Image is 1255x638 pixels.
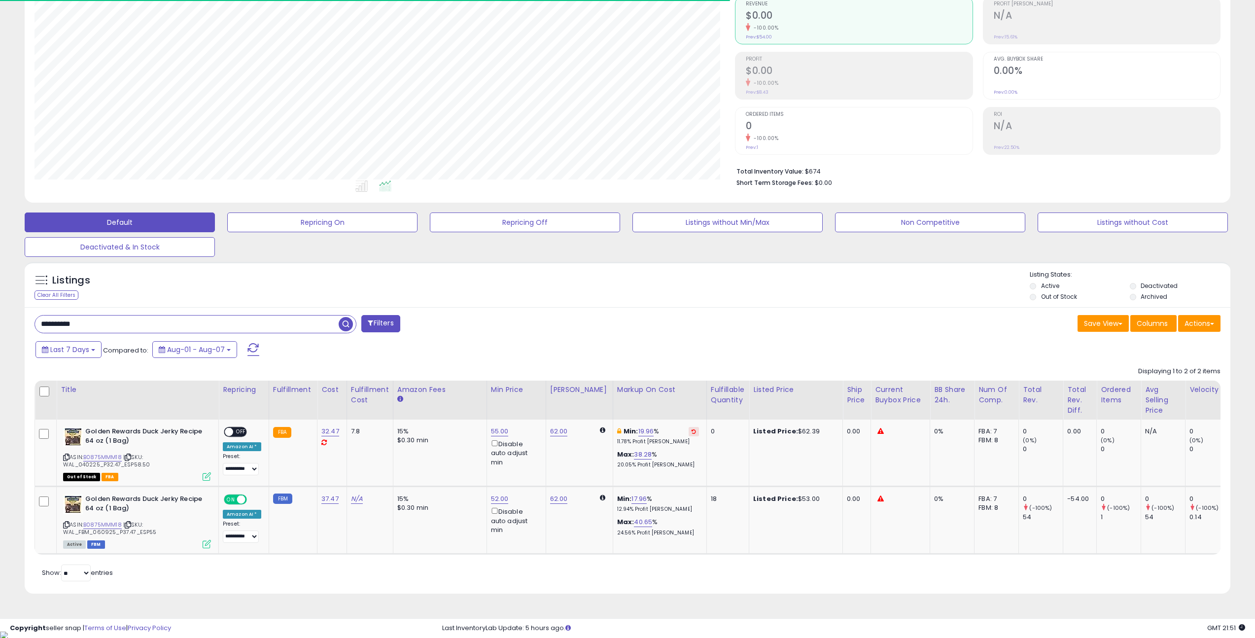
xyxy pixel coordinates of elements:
[397,503,479,512] div: $0.30 min
[994,144,1019,150] small: Prev: 22.50%
[736,167,803,176] b: Total Inventory Value:
[978,495,1011,503] div: FBA: 7
[750,79,778,87] small: -100.00%
[617,518,699,536] div: %
[361,315,400,332] button: Filters
[1041,292,1077,301] label: Out of Stock
[63,427,211,480] div: ASIN:
[617,494,632,503] b: Min:
[63,453,150,468] span: | SKU: WAL_040225_P32.47_ESP58.50
[85,427,205,448] b: Golden Rewards Duck Jerky Recipe 64 oz (1 Bag)
[35,290,78,300] div: Clear All Filters
[1101,513,1141,522] div: 1
[351,427,385,436] div: 7.8
[550,426,568,436] a: 62.00
[632,213,823,232] button: Listings without Min/Max
[397,436,479,445] div: $0.30 min
[617,517,634,527] b: Max:
[617,438,699,445] p: 11.78% Profit [PERSON_NAME]
[847,385,867,405] div: Ship Price
[600,495,605,501] i: Calculated using Dynamic Max Price.
[1078,315,1129,332] button: Save View
[1145,495,1185,503] div: 0
[63,495,83,514] img: 51Vl8SO6PNL._SL40_.jpg
[750,135,778,142] small: -100.00%
[128,623,171,633] a: Privacy Policy
[1030,270,1230,280] p: Listing States:
[994,89,1017,95] small: Prev: 0.00%
[167,345,225,354] span: Aug-01 - Aug-07
[1101,445,1141,454] div: 0
[1101,495,1141,503] div: 0
[321,426,339,436] a: 32.47
[617,385,702,395] div: Markup on Cost
[1189,495,1229,503] div: 0
[1130,315,1177,332] button: Columns
[397,395,403,404] small: Amazon Fees.
[225,496,237,504] span: ON
[1038,213,1228,232] button: Listings without Cost
[1196,504,1219,512] small: (-100%)
[847,495,863,503] div: 0.00
[978,385,1014,405] div: Num of Comp.
[351,494,363,504] a: N/A
[63,427,83,447] img: 51Vl8SO6PNL._SL40_.jpg
[397,385,483,395] div: Amazon Fees
[1023,436,1037,444] small: (0%)
[61,385,214,395] div: Title
[994,112,1220,117] span: ROI
[35,341,102,358] button: Last 7 Days
[550,494,568,504] a: 62.00
[42,568,113,577] span: Show: entries
[750,24,778,32] small: -100.00%
[1067,385,1092,416] div: Total Rev. Diff.
[1178,315,1220,332] button: Actions
[746,89,768,95] small: Prev: $8.43
[1023,385,1059,405] div: Total Rev.
[491,494,509,504] a: 52.00
[1145,427,1178,436] div: N/A
[1023,427,1063,436] div: 0
[1023,495,1063,503] div: 0
[63,495,211,547] div: ASIN:
[273,427,291,438] small: FBA
[84,623,126,633] a: Terms of Use
[753,494,798,503] b: Listed Price:
[397,495,479,503] div: 15%
[87,540,105,549] span: FBM
[934,495,967,503] div: 0%
[102,473,118,481] span: FBA
[321,494,339,504] a: 37.47
[50,345,89,354] span: Last 7 Days
[321,385,343,395] div: Cost
[1023,513,1063,522] div: 54
[617,506,699,513] p: 12.94% Profit [PERSON_NAME]
[875,385,926,405] div: Current Buybox Price
[491,426,509,436] a: 55.00
[1107,504,1130,512] small: (-100%)
[83,521,122,529] a: B0875MMM18
[711,385,745,405] div: Fulfillable Quantity
[430,213,620,232] button: Repricing Off
[617,450,699,468] div: %
[1151,504,1174,512] small: (-100%)
[233,428,249,436] span: OFF
[994,65,1220,78] h2: 0.00%
[617,427,699,445] div: %
[746,1,973,7] span: Revenue
[994,1,1220,7] span: Profit [PERSON_NAME]
[1207,623,1245,633] span: 2025-08-15 21:51 GMT
[746,34,772,40] small: Prev: $54.00
[63,473,100,481] span: All listings that are currently out of stock and unavailable for purchase on Amazon
[52,274,90,287] h5: Listings
[753,427,835,436] div: $62.39
[994,34,1017,40] small: Prev: 15.61%
[746,57,973,62] span: Profit
[746,144,758,150] small: Prev: 1
[617,495,699,513] div: %
[1041,282,1059,290] label: Active
[934,427,967,436] div: 0%
[550,385,609,395] div: [PERSON_NAME]
[223,442,261,451] div: Amazon AI *
[1023,445,1063,454] div: 0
